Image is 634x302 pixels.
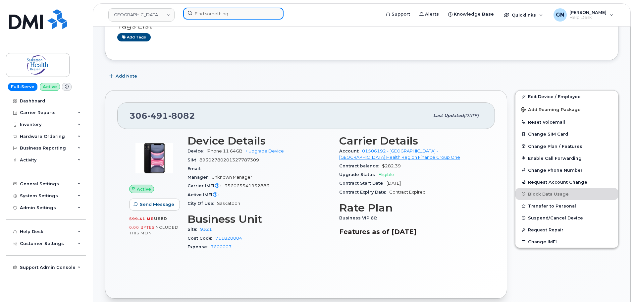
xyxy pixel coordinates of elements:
span: Knowledge Base [454,11,494,18]
span: Change Plan / Features [528,144,582,149]
h3: Business Unit [187,213,331,225]
span: Alerts [425,11,439,18]
button: Change IMEI [515,236,618,248]
span: SIM [187,157,199,162]
button: Request Repair [515,224,618,236]
span: Upgrade Status [339,172,379,177]
span: — [223,192,227,197]
span: 491 [147,111,168,121]
a: Edit Device / Employee [515,91,618,102]
button: Reset Voicemail [515,116,618,128]
h3: Tags List [117,22,606,30]
button: Send Message [129,199,180,211]
span: Cost Code [187,236,215,241]
a: Knowledge Base [444,8,499,21]
span: Send Message [140,201,174,208]
span: 8082 [168,111,195,121]
span: Contract Expired [389,190,426,195]
span: 306 [130,111,195,121]
span: 0.00 Bytes [129,225,154,230]
span: Suspend/Cancel Device [528,215,583,220]
span: iPhone 11 64GB [207,149,242,153]
h3: Features as of [DATE] [339,228,483,236]
a: 7600007 [211,244,232,249]
a: + Upgrade Device [245,149,284,153]
span: $282.39 [382,163,401,168]
span: [PERSON_NAME] [569,10,607,15]
span: Active IMEI [187,192,223,197]
span: Email [187,166,204,171]
span: Eligible [379,172,394,177]
span: Active [137,186,151,192]
span: Quicklinks [512,12,536,18]
span: 356065541952886 [225,183,269,188]
button: Enable Call Forwarding [515,152,618,164]
a: Saskatoon Health Region [108,8,175,22]
span: City Of Use [187,201,217,206]
div: Geoffrey Newport [549,8,618,22]
span: GN [556,11,564,19]
a: Support [381,8,415,21]
span: Expense [187,244,211,249]
button: Change Phone Number [515,164,618,176]
span: Business VIP 60 [339,215,380,220]
div: Quicklinks [499,8,548,22]
iframe: Messenger Launcher [605,273,629,297]
span: [DATE] [387,181,401,186]
a: Alerts [415,8,444,21]
a: 01506192 - [GEOGRAPHIC_DATA] - [GEOGRAPHIC_DATA] Health Region Finance Group One [339,149,460,159]
a: Add tags [117,33,151,41]
a: 9321 [200,227,212,232]
h3: Carrier Details [339,135,483,147]
button: Add Note [105,70,143,82]
span: Account [339,149,362,153]
h3: Rate Plan [339,202,483,214]
span: [DATE] [464,113,479,118]
span: Last updated [433,113,464,118]
a: 711820004 [215,236,242,241]
button: Change Plan / Features [515,140,618,152]
span: Manager [187,175,212,180]
button: Add Roaming Package [515,102,618,116]
span: Saskatoon [217,201,240,206]
button: Suspend/Cancel Device [515,212,618,224]
span: Enable Call Forwarding [528,155,582,160]
span: Device [187,149,207,153]
span: Site [187,227,200,232]
span: Add Roaming Package [521,107,581,113]
button: Request Account Change [515,176,618,188]
img: image20231002-4137094-9apcgt.jpeg [134,138,174,178]
span: Help Desk [569,15,607,20]
button: Transfer to Personal [515,200,618,212]
span: 89302780201327787309 [199,157,259,162]
span: Carrier IMEI [187,183,225,188]
span: — [204,166,208,171]
span: used [154,216,167,221]
button: Change SIM Card [515,128,618,140]
h3: Device Details [187,135,331,147]
span: Contract balance [339,163,382,168]
input: Find something... [183,8,284,20]
button: Block Data Usage [515,188,618,200]
span: 599.41 MB [129,216,154,221]
span: Contract Expiry Date [339,190,389,195]
span: Unknown Manager [212,175,252,180]
span: Add Note [116,73,137,79]
span: Contract Start Date [339,181,387,186]
span: Support [392,11,410,18]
